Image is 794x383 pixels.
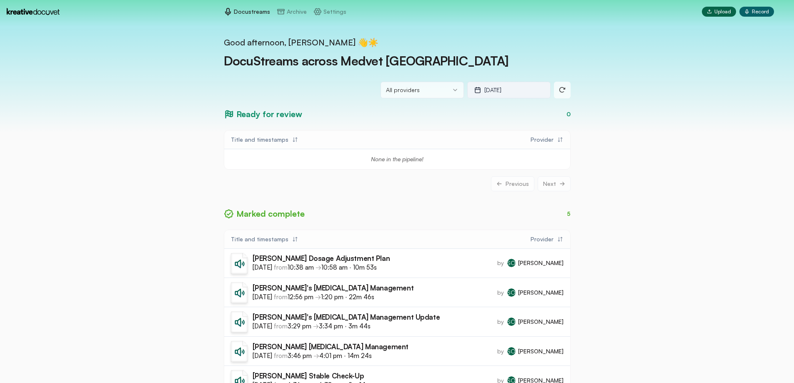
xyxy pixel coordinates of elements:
span: [PERSON_NAME] [518,318,564,326]
span: [PERSON_NAME] [518,288,564,297]
span: by [497,347,504,355]
p: from [253,263,390,272]
span: → [315,293,343,301]
button: Title and timestamps [226,132,303,147]
span: 10:38 am [288,263,314,271]
span: Ready for review [236,108,302,120]
button: Record [739,7,774,17]
span: → [316,263,348,271]
p: Docustreams [234,8,270,16]
span: 22m 46s [349,293,374,301]
span: [PERSON_NAME] [518,347,564,355]
span: 3:34 pm [319,322,343,330]
p: from [253,293,414,301]
span: · [344,352,372,360]
span: by [497,318,504,326]
span: 1:20 pm [321,293,343,301]
span: S O [507,259,516,267]
span: 4:01 pm [319,352,342,360]
p: [DATE] [484,86,501,94]
span: 10m 53s [353,263,377,271]
button: Provider [526,132,569,147]
p: 5 [567,210,571,218]
span: · [345,322,371,330]
span: 10:58 am [321,263,348,271]
h1: DocuStreams across [224,48,571,68]
p: Archive [287,8,307,16]
a: Docustreams [224,8,270,16]
h3: [PERSON_NAME] [MEDICAL_DATA] Management [253,343,408,352]
span: 3:29 pm [288,322,311,330]
span: by [497,288,504,297]
span: 3m 44s [348,322,371,330]
button: Upload [702,7,736,17]
a: Archive [277,8,307,16]
span: → [313,352,342,360]
span: Record [752,8,769,15]
span: · [345,293,374,301]
p: from [253,352,408,360]
span: S O [507,347,516,355]
span: [DATE] [253,322,272,330]
a: Settings [313,8,346,16]
span: S O [507,288,516,297]
span: by [497,259,504,267]
h3: [PERSON_NAME]'s [MEDICAL_DATA] Management Update [253,313,440,322]
p: from [253,322,440,330]
span: S O [507,318,516,326]
td: None in the pipeline! [224,149,570,169]
button: [DATE] [467,82,551,98]
span: [DATE] [253,352,272,360]
span: · [349,263,377,271]
span: Upload [714,8,731,15]
h3: [PERSON_NAME]'s [MEDICAL_DATA] Management [253,284,414,293]
span: 12:56 pm [288,293,313,301]
img: Profile Picture [777,7,787,17]
span: → [313,322,343,330]
span: [DATE] [253,263,272,271]
span: Marked complete [236,208,305,220]
button: Provider [526,232,569,247]
p: Good afternoon, [PERSON_NAME] 👋☀️ [224,37,571,48]
p: Settings [323,8,346,16]
button: Title and timestamps [226,232,303,247]
h3: [PERSON_NAME] Dosage Adjustment Plan [253,254,390,263]
span: [PERSON_NAME] [518,259,564,267]
p: 0 [566,110,571,118]
span: 3:46 pm [288,352,312,360]
h3: [PERSON_NAME] Stable Check-Up [253,372,368,381]
span: Medvet [GEOGRAPHIC_DATA] [341,53,508,68]
span: [DATE] [253,293,272,301]
span: 14m 24s [348,352,372,360]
